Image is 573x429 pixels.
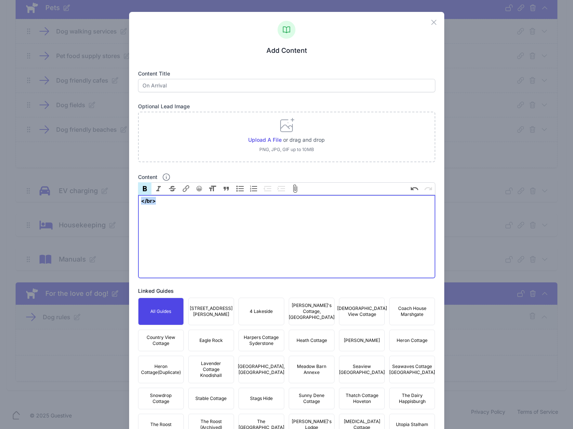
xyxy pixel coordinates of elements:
[138,298,184,325] button: All Guides
[188,330,234,351] button: Eagle Rock
[344,337,380,343] span: [PERSON_NAME]
[143,393,179,404] span: Snowdrop Cottage
[239,298,284,325] button: 4 Lakeside
[294,364,330,375] span: Meadow Barn Annexe
[233,182,247,195] button: Bullets
[188,298,234,325] button: [STREET_ADDRESS][PERSON_NAME]
[289,302,334,320] span: [PERSON_NAME]'s Cottage, [GEOGRAPHIC_DATA]
[138,46,435,55] h3: Add Content
[289,388,334,409] button: Sunny Dene Cottage
[138,182,152,195] button: Bold
[339,356,385,383] button: Seaview [GEOGRAPHIC_DATA]
[165,182,179,195] button: Strikethrough
[193,182,205,195] button: 😀
[344,393,380,404] span: Thatch Cottage Hoveton
[408,182,422,195] button: Undo
[238,364,285,375] span: [GEOGRAPHIC_DATA], [GEOGRAPHIC_DATA]
[243,334,279,346] span: Harpers Cottage Syderstone
[394,393,430,404] span: The Dairy Happisburgh
[250,308,273,314] span: 4 Lakeside
[248,137,282,143] span: Upload a file
[188,388,234,409] button: Stable Cottage
[193,361,229,378] span: Lavender Cottage Knodishall
[138,330,184,351] button: Country View Cottage
[289,330,334,351] button: Heath Cottage
[239,330,284,351] button: Harpers Cottage Syderstone
[138,103,435,110] label: Optional Lead Image
[138,79,435,92] input: On Arrival
[138,70,435,77] label: Content title
[389,330,435,351] button: Heron Cottage
[138,195,435,278] trix-editor: Content
[274,182,288,195] button: Increase Level
[151,182,165,195] button: Italic
[138,173,157,181] label: Content
[297,337,327,343] span: Heath Cottage
[339,364,385,375] span: Seaview [GEOGRAPHIC_DATA]
[138,388,184,409] button: Snowdrop Cottage
[239,356,284,383] button: [GEOGRAPHIC_DATA], [GEOGRAPHIC_DATA]
[138,287,174,295] h2: Linked Guides
[206,182,220,195] button: Heading
[220,182,233,195] button: Quote
[143,334,179,346] span: Country View Cottage
[389,364,435,375] span: Seawaves Cottage [GEOGRAPHIC_DATA]
[188,356,234,383] button: Lavender Cottage Knodishall
[422,182,435,195] button: Redo
[389,298,435,325] button: Coach House Marshgate
[190,305,233,317] span: [STREET_ADDRESS][PERSON_NAME]
[239,388,284,409] button: Stags Hide
[339,298,385,325] button: [DEMOGRAPHIC_DATA] View Cottage
[260,182,274,195] button: Decrease Level
[179,182,193,195] button: Link
[389,388,435,409] button: The Dairy Happisburgh
[289,298,334,325] button: [PERSON_NAME]'s Cottage, [GEOGRAPHIC_DATA]
[250,396,273,401] span: Stags Hide
[289,356,334,383] button: Meadow Barn Annexe
[389,356,435,383] button: Seawaves Cottage [GEOGRAPHIC_DATA]
[394,305,430,317] span: Coach House Marshgate
[141,198,156,204] strong: </br>
[247,182,260,195] button: Numbers
[141,364,181,375] span: Heron Cottage(Duplicate)
[294,393,330,404] span: Sunny Dene Cottage
[199,337,223,343] span: Eagle Rock
[195,396,227,401] span: Stable Cottage
[138,356,184,383] button: Heron Cottage(Duplicate)
[397,337,428,343] span: Heron Cottage
[339,388,385,409] button: Thatch Cottage Hoveton
[288,182,302,195] button: Attach Files
[150,308,171,314] span: All Guides
[337,305,387,317] span: [DEMOGRAPHIC_DATA] View Cottage
[248,147,325,153] p: PNG, JPG, GIF up to 10MB
[150,422,172,428] span: The Roost
[282,136,325,145] p: or drag and drop
[339,330,385,351] button: [PERSON_NAME]
[396,422,428,428] span: Utopia Stalham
